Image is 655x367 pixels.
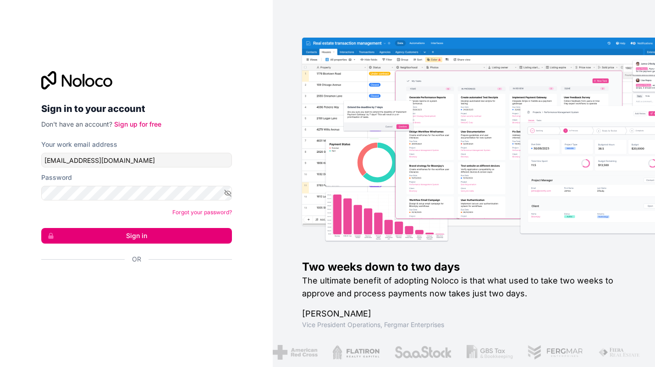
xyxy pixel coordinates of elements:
h1: Vice President Operations , Fergmar Enterprises [302,320,626,329]
h2: The ultimate benefit of adopting Noloco is that what used to take two weeks to approve and proces... [302,274,626,300]
span: Or [132,255,141,264]
img: /assets/flatiron-C8eUkumj.png [327,345,375,360]
a: Forgot your password? [172,209,232,216]
h1: Two weeks down to two days [302,260,626,274]
h1: [PERSON_NAME] [302,307,626,320]
input: Email address [41,153,232,167]
img: /assets/fergmar-CudnrXN5.png [523,345,578,360]
label: Your work email address [41,140,117,149]
a: Sign up for free [114,120,161,128]
input: Password [41,186,232,200]
iframe: Sign in with Google Button [37,274,229,294]
label: Password [41,173,72,182]
img: /assets/saastock-C6Zbiodz.png [389,345,447,360]
span: Don't have an account? [41,120,112,128]
img: /assets/american-red-cross-BAupjrZR.png [268,345,313,360]
h2: Sign in to your account [41,100,232,117]
button: Sign in [41,228,232,244]
img: /assets/fiera-fwj2N5v4.png [593,345,636,360]
img: /assets/gbstax-C-GtDUiK.png [462,345,508,360]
